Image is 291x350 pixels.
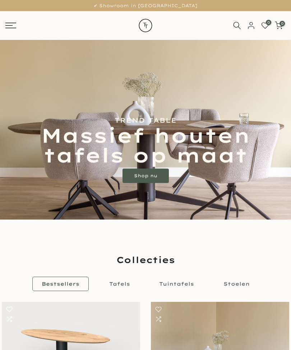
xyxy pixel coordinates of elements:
a: Bestsellers [32,277,89,291]
a: 0 [275,22,283,29]
iframe: toggle-frame [1,313,37,349]
span: 0 [266,20,271,25]
a: Tuintafels [150,277,203,291]
p: ✔ Showroom in [GEOGRAPHIC_DATA] [9,2,282,10]
span: Tafels [109,281,130,287]
a: Stoelen [214,277,259,291]
a: Shop nu [123,169,169,183]
a: 0 [261,22,269,29]
span: Bestsellers [42,281,79,287]
span: Stoelen [223,281,250,287]
a: Tafels [100,277,139,291]
img: trend-table [133,11,158,40]
span: Tuintafels [159,281,194,287]
span: 0 [280,21,285,26]
span: Collecties [116,254,175,266]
